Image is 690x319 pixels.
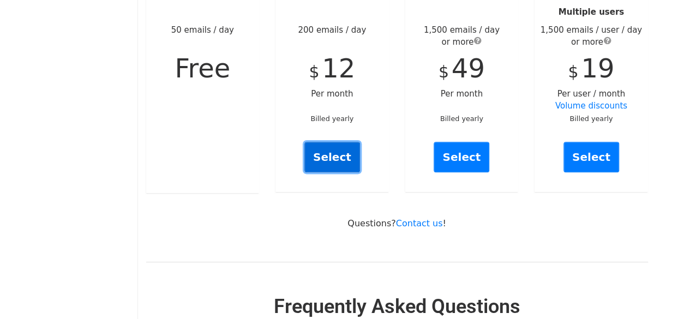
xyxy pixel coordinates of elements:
span: 19 [581,53,614,83]
div: 1,500 emails / user / day or more [535,24,648,49]
span: $ [568,62,578,81]
small: Billed yearly [310,115,353,123]
small: Billed yearly [440,115,483,123]
span: $ [439,62,449,81]
a: Select [304,142,360,172]
a: Select [563,142,619,172]
span: $ [309,62,319,81]
span: 49 [452,53,485,83]
span: Free [175,53,230,83]
iframe: Chat Widget [635,267,690,319]
strong: Multiple users [559,7,624,17]
a: Contact us [396,218,443,228]
div: 1,500 emails / day or more [405,24,519,49]
p: Questions? ! [146,218,648,229]
small: Billed yearly [569,115,613,123]
h2: Frequently Asked Questions [146,295,648,318]
a: Select [434,142,489,172]
span: 12 [322,53,355,83]
a: Volume discounts [555,101,627,111]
